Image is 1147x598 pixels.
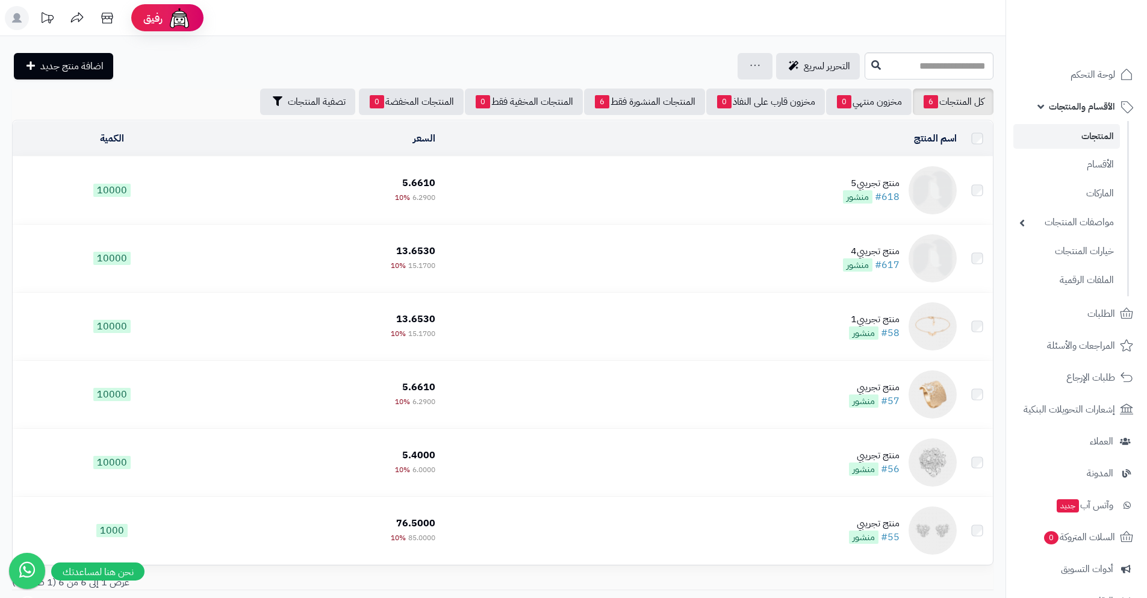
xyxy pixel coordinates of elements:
[359,89,464,115] a: المنتجات المخفضة0
[408,260,435,271] span: 15.1700
[402,176,435,190] span: 5.6610
[1013,152,1120,178] a: الأقسام
[1013,267,1120,293] a: الملفات الرقمية
[3,576,503,590] div: عرض 1 إلى 6 من 6 (1 صفحات)
[413,131,435,146] a: السعر
[849,531,878,544] span: منشور
[849,313,900,326] div: منتج تجريبي1
[395,396,410,407] span: 10%
[288,95,346,109] span: تصفية المنتجات
[1061,561,1113,578] span: أدوات التسويق
[93,184,131,197] span: 10000
[1087,465,1113,482] span: المدونة
[909,438,957,487] img: منتج تجريبي
[1013,238,1120,264] a: خيارات المنتجات
[93,456,131,469] span: 10000
[1013,181,1120,207] a: الماركات
[881,530,900,544] a: #55
[706,89,825,115] a: مخزون قارب على النفاذ0
[826,89,912,115] a: مخزون منتهي0
[1013,363,1140,392] a: طلبات الإرجاع
[476,95,490,108] span: 0
[1013,427,1140,456] a: العملاء
[849,463,878,476] span: منشور
[412,192,435,203] span: 6.2900
[909,506,957,555] img: منتج تجريبي
[913,89,993,115] a: كل المنتجات6
[391,532,406,543] span: 10%
[412,464,435,475] span: 6.0000
[402,448,435,463] span: 5.4000
[1049,98,1115,115] span: الأقسام والمنتجات
[1047,337,1115,354] span: المراجعات والأسئلة
[1013,331,1140,360] a: المراجعات والأسئلة
[849,517,900,531] div: منتج تجريبي
[1013,491,1140,520] a: وآتس آبجديد
[595,95,609,108] span: 6
[1087,305,1115,322] span: الطلبات
[93,320,131,333] span: 10000
[32,6,62,33] a: تحديثات المنصة
[881,326,900,340] a: #58
[396,244,435,258] span: 13.6530
[849,394,878,408] span: منشور
[881,394,900,408] a: #57
[1024,401,1115,418] span: إشعارات التحويلات البنكية
[843,244,900,258] div: منتج تجريبي4
[843,176,900,190] div: منتج تجريبي5
[1013,210,1120,235] a: مواصفات المنتجات
[909,166,957,214] img: منتج تجريبي5
[843,190,872,204] span: منشور
[396,516,435,531] span: 76.5000
[924,95,938,108] span: 6
[395,464,410,475] span: 10%
[1013,523,1140,552] a: السلات المتروكة0
[875,190,900,204] a: #618
[395,192,410,203] span: 10%
[909,234,957,282] img: منتج تجريبي4
[370,95,384,108] span: 0
[14,53,113,79] a: اضافة منتج جديد
[391,260,406,271] span: 10%
[1013,395,1140,424] a: إشعارات التحويلات البنكية
[93,388,131,401] span: 10000
[849,381,900,394] div: منتج تجريبي
[776,53,860,79] a: التحرير لسريع
[1013,124,1120,149] a: المنتجات
[804,59,850,73] span: التحرير لسريع
[914,131,957,146] a: اسم المنتج
[143,11,163,25] span: رفيق
[843,258,872,272] span: منشور
[408,532,435,543] span: 85.0000
[391,328,406,339] span: 10%
[260,89,355,115] button: تصفية المنتجات
[849,326,878,340] span: منشور
[40,59,104,73] span: اضافة منتج جديد
[1043,529,1115,546] span: السلات المتروكة
[1013,555,1140,584] a: أدوات التسويق
[465,89,583,115] a: المنتجات المخفية فقط0
[167,6,191,30] img: ai-face.png
[100,131,124,146] a: الكمية
[93,252,131,265] span: 10000
[881,462,900,476] a: #56
[396,312,435,326] span: 13.6530
[1013,60,1140,89] a: لوحة التحكم
[837,95,851,108] span: 0
[402,380,435,394] span: 5.6610
[584,89,705,115] a: المنتجات المنشورة فقط6
[909,370,957,419] img: منتج تجريبي
[412,396,435,407] span: 6.2900
[1055,497,1113,514] span: وآتس آب
[1057,499,1079,512] span: جديد
[1013,459,1140,488] a: المدونة
[909,302,957,350] img: منتج تجريبي1
[1090,433,1113,450] span: العملاء
[717,95,732,108] span: 0
[1013,299,1140,328] a: الطلبات
[96,524,128,537] span: 1000
[408,328,435,339] span: 15.1700
[1044,531,1058,544] span: 0
[875,258,900,272] a: #617
[849,449,900,463] div: منتج تجريبي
